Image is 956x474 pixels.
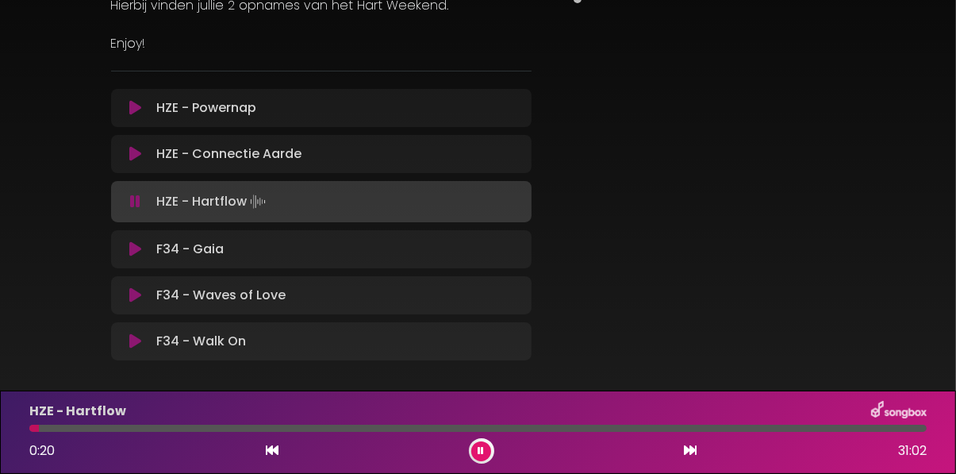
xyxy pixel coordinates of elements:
[156,332,246,351] p: F34 - Walk On
[111,34,532,53] p: Enjoy!
[156,98,256,118] p: HZE - Powernap
[156,191,269,213] p: HZE - Hartflow
[156,240,224,259] p: F34 - Gaia
[871,401,927,422] img: songbox-logo-white.png
[156,286,286,305] p: F34 - Waves of Love
[29,402,126,421] p: HZE - Hartflow
[156,145,301,164] p: HZE - Connectie Aarde
[247,191,269,213] img: waveform4.gif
